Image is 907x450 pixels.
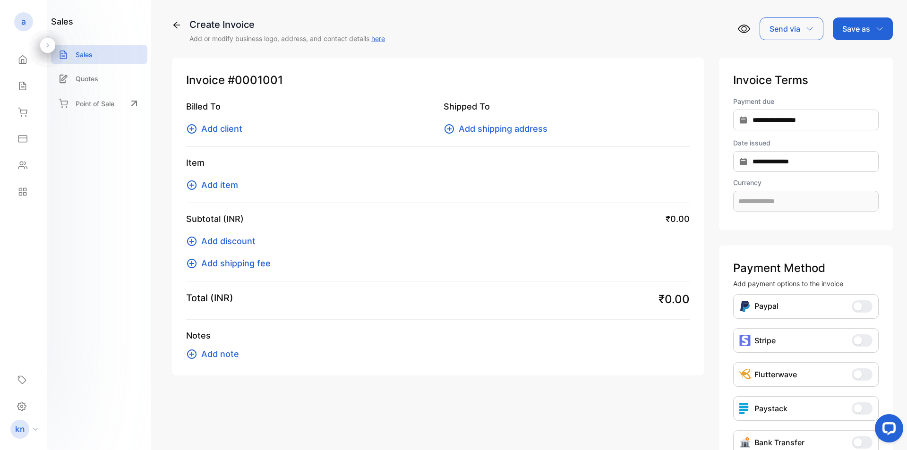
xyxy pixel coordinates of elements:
p: Invoice Terms [733,72,879,89]
p: Paystack [754,403,787,414]
button: Add shipping fee [186,257,276,270]
p: Invoice [186,72,690,89]
p: Bank Transfer [754,437,804,448]
p: Point of Sale [76,99,114,109]
span: Add item [201,178,238,191]
p: Add or modify business logo, address, and contact details [189,34,385,43]
button: Add item [186,178,244,191]
p: Flutterwave [754,369,797,380]
p: kn [15,423,25,435]
img: icon [739,403,751,414]
img: icon [739,335,751,346]
p: Stripe [754,335,776,346]
p: Payment Method [733,260,879,277]
p: a [21,16,26,28]
button: Save as [833,17,893,40]
p: Shipped To [444,100,690,113]
p: Item [186,156,690,169]
span: Add discount [201,235,256,247]
p: Subtotal (INR) [186,212,244,225]
label: Payment due [733,96,879,106]
span: Add shipping address [459,122,548,135]
p: Send via [770,23,800,34]
button: Add client [186,122,248,135]
p: Total (INR) [186,291,233,305]
img: Icon [739,369,751,380]
span: Add client [201,122,242,135]
span: #0001001 [228,72,283,89]
label: Currency [733,178,879,187]
a: Sales [51,45,147,64]
iframe: LiveChat chat widget [867,410,907,450]
span: ₹0.00 [666,212,690,225]
p: Sales [76,50,93,59]
h1: sales [51,15,73,28]
a: Quotes [51,69,147,88]
span: Add note [201,348,239,360]
p: Notes [186,329,690,342]
img: Icon [739,300,751,313]
label: Date issued [733,138,879,148]
p: Quotes [76,74,98,84]
p: Billed To [186,100,432,113]
p: Add payment options to the invoice [733,279,879,289]
a: here [371,34,385,42]
a: Point of Sale [51,93,147,114]
img: Icon [739,437,751,448]
button: Send via [760,17,823,40]
span: ₹0.00 [659,291,690,308]
p: Paypal [754,300,779,313]
button: Add discount [186,235,261,247]
button: Add note [186,348,245,360]
span: Add shipping fee [201,257,271,270]
div: Create Invoice [189,17,385,32]
p: Save as [842,23,870,34]
button: Add shipping address [444,122,553,135]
